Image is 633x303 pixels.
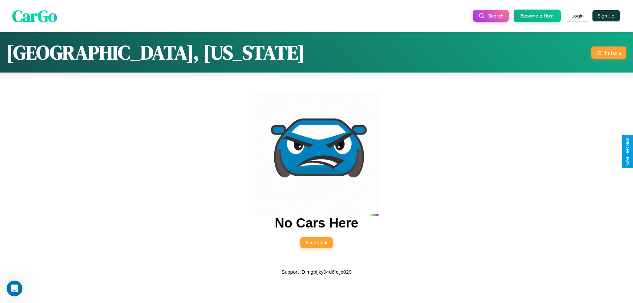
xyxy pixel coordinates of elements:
div: Give Feedback [625,138,630,165]
span: Search [488,13,503,19]
button: Login [566,10,589,22]
button: Sign Up [592,10,620,21]
p: Support ID: mgbfjky04d6fcijb029 [282,267,352,276]
button: Filters [591,46,626,59]
h1: [GEOGRAPHIC_DATA], [US_STATE] [7,39,305,66]
button: Feedback [300,237,333,248]
div: Filters [605,49,621,56]
button: Become a Host [514,10,561,22]
span: CarGo [12,4,57,27]
img: car [255,92,378,216]
button: Search [473,10,509,22]
iframe: Intercom live chat [7,281,22,296]
h2: No Cars Here [275,216,358,230]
